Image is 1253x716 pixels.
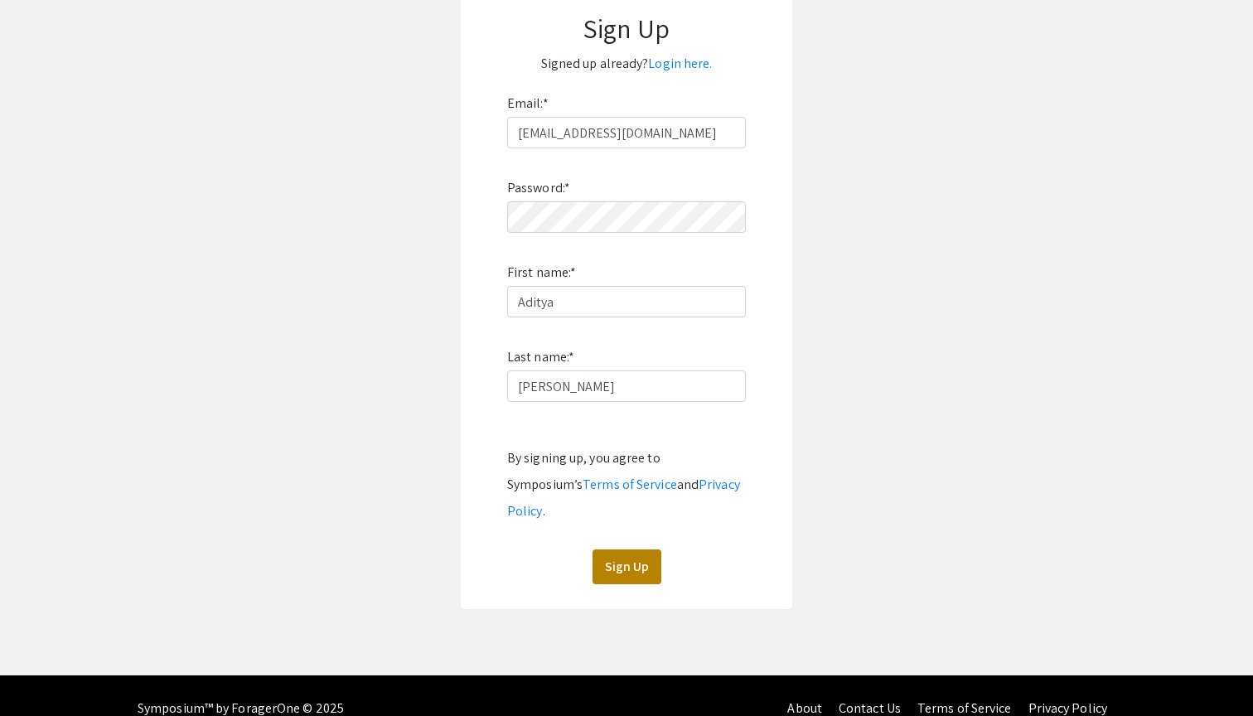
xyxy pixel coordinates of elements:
[507,445,746,525] div: By signing up, you agree to Symposium’s and .
[12,641,70,704] iframe: Chat
[593,549,661,584] button: Sign Up
[507,344,574,370] label: Last name:
[648,55,712,72] a: Login here.
[477,12,776,44] h1: Sign Up
[507,175,570,201] label: Password:
[507,259,576,286] label: First name:
[477,51,776,77] p: Signed up already?
[507,90,549,117] label: Email:
[583,476,677,493] a: Terms of Service
[507,476,740,520] a: Privacy Policy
